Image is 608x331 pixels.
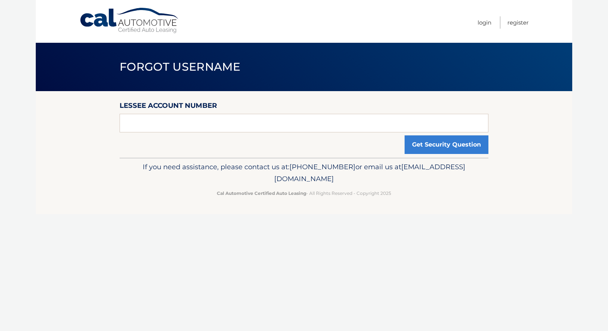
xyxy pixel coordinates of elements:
a: Cal Automotive [79,7,180,34]
span: [EMAIL_ADDRESS][DOMAIN_NAME] [274,163,465,183]
p: - All Rights Reserved - Copyright 2025 [124,189,484,197]
span: [PHONE_NUMBER] [289,163,355,171]
p: If you need assistance, please contact us at: or email us at [124,161,484,185]
a: Register [507,16,529,29]
span: Forgot Username [120,60,241,74]
a: Login [478,16,491,29]
label: Lessee Account Number [120,100,217,114]
button: Get Security Question [405,135,488,154]
strong: Cal Automotive Certified Auto Leasing [217,190,306,196]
